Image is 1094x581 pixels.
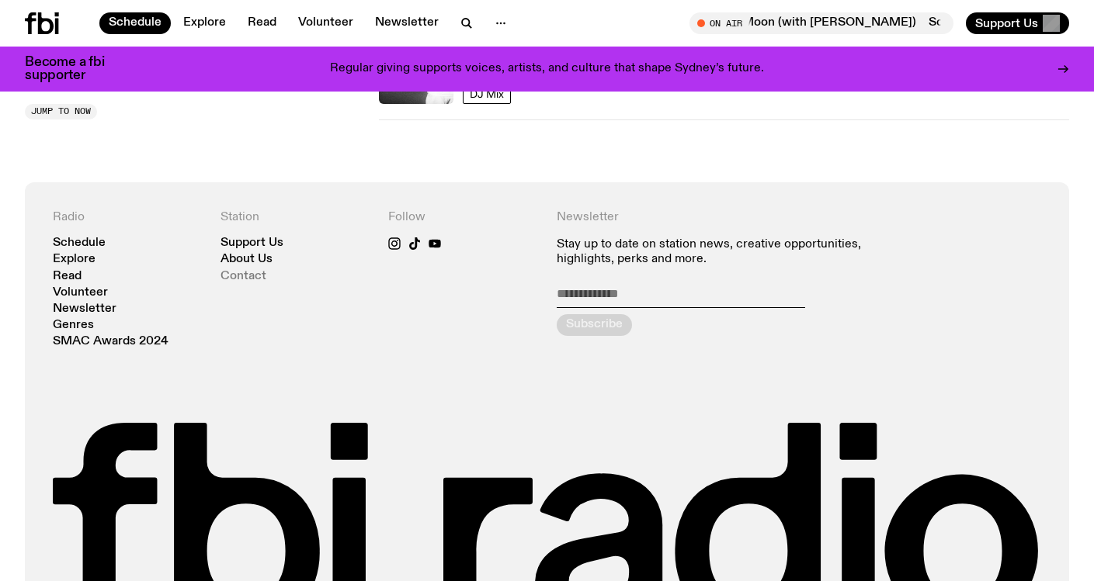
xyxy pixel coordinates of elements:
[53,287,108,299] a: Volunteer
[221,254,273,265] a: About Us
[31,107,91,116] span: Jump to now
[557,314,632,336] button: Subscribe
[53,271,82,282] a: Read
[463,84,511,104] a: DJ Mix
[221,210,370,225] h4: Station
[53,254,96,265] a: Explore
[53,303,116,315] a: Newsletter
[25,56,124,82] h3: Become a fbi supporter
[689,12,953,34] button: On AirSolstice / Black Moon (with [PERSON_NAME])Solstice / Black Moon (with [PERSON_NAME])
[53,237,106,249] a: Schedule
[174,12,235,34] a: Explore
[966,12,1069,34] button: Support Us
[975,16,1038,30] span: Support Us
[289,12,363,34] a: Volunteer
[221,271,266,282] a: Contact
[330,62,764,76] p: Regular giving supports voices, artists, and culture that shape Sydney’s future.
[53,210,202,225] h4: Radio
[221,237,283,249] a: Support Us
[238,12,286,34] a: Read
[388,210,537,225] h4: Follow
[366,12,448,34] a: Newsletter
[25,104,97,119] button: Jump to now
[53,336,168,348] a: SMAC Awards 2024
[557,237,873,267] p: Stay up to date on station news, creative opportunities, highlights, perks and more.
[470,88,504,99] span: DJ Mix
[557,210,873,225] h4: Newsletter
[53,320,94,331] a: Genres
[99,12,171,34] a: Schedule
